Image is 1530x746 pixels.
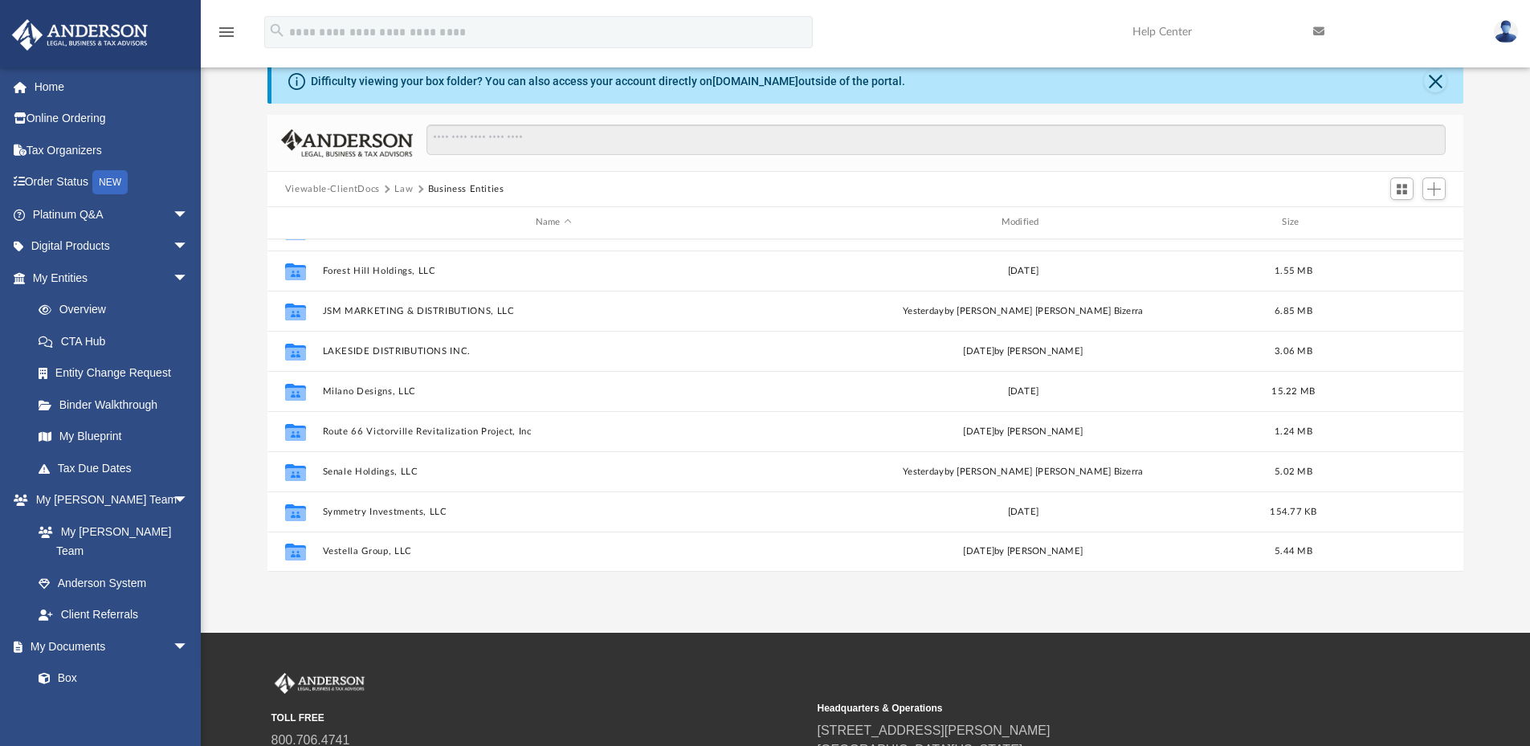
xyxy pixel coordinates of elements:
div: by [PERSON_NAME] [PERSON_NAME] Bizerra [792,304,1255,318]
a: Platinum Q&Aarrow_drop_down [11,198,213,230]
a: Order StatusNEW [11,166,213,199]
span: 3.06 MB [1275,346,1312,355]
div: id [1332,215,1445,230]
a: Entity Change Request [22,357,213,389]
div: id [275,215,315,230]
img: Anderson Advisors Platinum Portal [7,19,153,51]
i: menu [217,22,236,42]
span: 1.55 MB [1275,266,1312,275]
button: Senale Holdings, LLC [322,467,785,477]
span: 154.77 KB [1270,507,1316,516]
span: 5.02 MB [1275,467,1312,475]
span: yesterday [903,306,944,315]
a: CTA Hub [22,325,213,357]
button: JSM MARKETING & DISTRIBUTIONS, LLC [322,306,785,316]
div: Modified [791,215,1254,230]
span: yesterday [903,467,944,475]
button: Symmetry Investments, LLC [322,507,785,517]
a: Online Ordering [11,103,213,135]
button: Business Entities [428,182,504,197]
div: Name [321,215,784,230]
span: arrow_drop_down [173,198,205,231]
button: Forest Hill Holdings, LLC [322,266,785,276]
div: Difficulty viewing your box folder? You can also access your account directly on outside of the p... [311,73,905,90]
div: NEW [92,170,128,194]
button: Milano Designs, LLC [322,386,785,397]
span: 15.22 MB [1271,386,1315,395]
div: [DATE] by [PERSON_NAME] [792,544,1255,559]
span: 5.44 MB [1275,547,1312,556]
button: Viewable-ClientDocs [285,182,380,197]
small: TOLL FREE [271,711,806,725]
a: Binder Walkthrough [22,389,213,421]
a: menu [217,31,236,42]
div: [DATE] [792,504,1255,519]
button: Add [1422,177,1446,200]
a: Overview [22,294,213,326]
a: [STREET_ADDRESS][PERSON_NAME] [818,724,1051,737]
button: Law [394,182,413,197]
div: Size [1261,215,1325,230]
a: My Blueprint [22,421,205,453]
a: [DOMAIN_NAME] [712,75,798,88]
a: My Entitiesarrow_drop_down [11,262,213,294]
div: by [PERSON_NAME] [PERSON_NAME] Bizerra [792,464,1255,479]
div: [DATE] by [PERSON_NAME] [792,424,1255,438]
span: arrow_drop_down [173,262,205,295]
input: Search files and folders [426,124,1446,155]
small: Headquarters & Operations [818,701,1353,715]
span: arrow_drop_down [173,484,205,517]
button: Switch to Grid View [1390,177,1414,200]
button: Route 66 Victorville Revitalization Project, Inc [322,426,785,437]
a: My [PERSON_NAME] Team [22,516,197,567]
a: Anderson System [22,567,205,599]
div: [DATE] [792,263,1255,278]
a: My [PERSON_NAME] Teamarrow_drop_down [11,484,205,516]
a: Tax Organizers [11,134,213,166]
button: Close [1424,70,1446,92]
img: User Pic [1494,20,1518,43]
span: arrow_drop_down [173,630,205,663]
div: grid [267,239,1464,572]
a: Client Referrals [22,599,205,631]
a: My Documentsarrow_drop_down [11,630,205,662]
div: [DATE] by [PERSON_NAME] [792,344,1255,358]
button: Vestella Group, LLC [322,546,785,556]
a: Tax Due Dates [22,452,213,484]
a: Digital Productsarrow_drop_down [11,230,213,263]
a: Box [22,662,197,695]
i: search [268,22,286,39]
img: Anderson Advisors Platinum Portal [271,673,368,694]
span: 1.24 MB [1275,426,1312,435]
a: Home [11,71,213,103]
button: LAKESIDE DISTRIBUTIONS INC. [322,346,785,357]
div: [DATE] [792,384,1255,398]
span: 6.85 MB [1275,306,1312,315]
span: arrow_drop_down [173,230,205,263]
